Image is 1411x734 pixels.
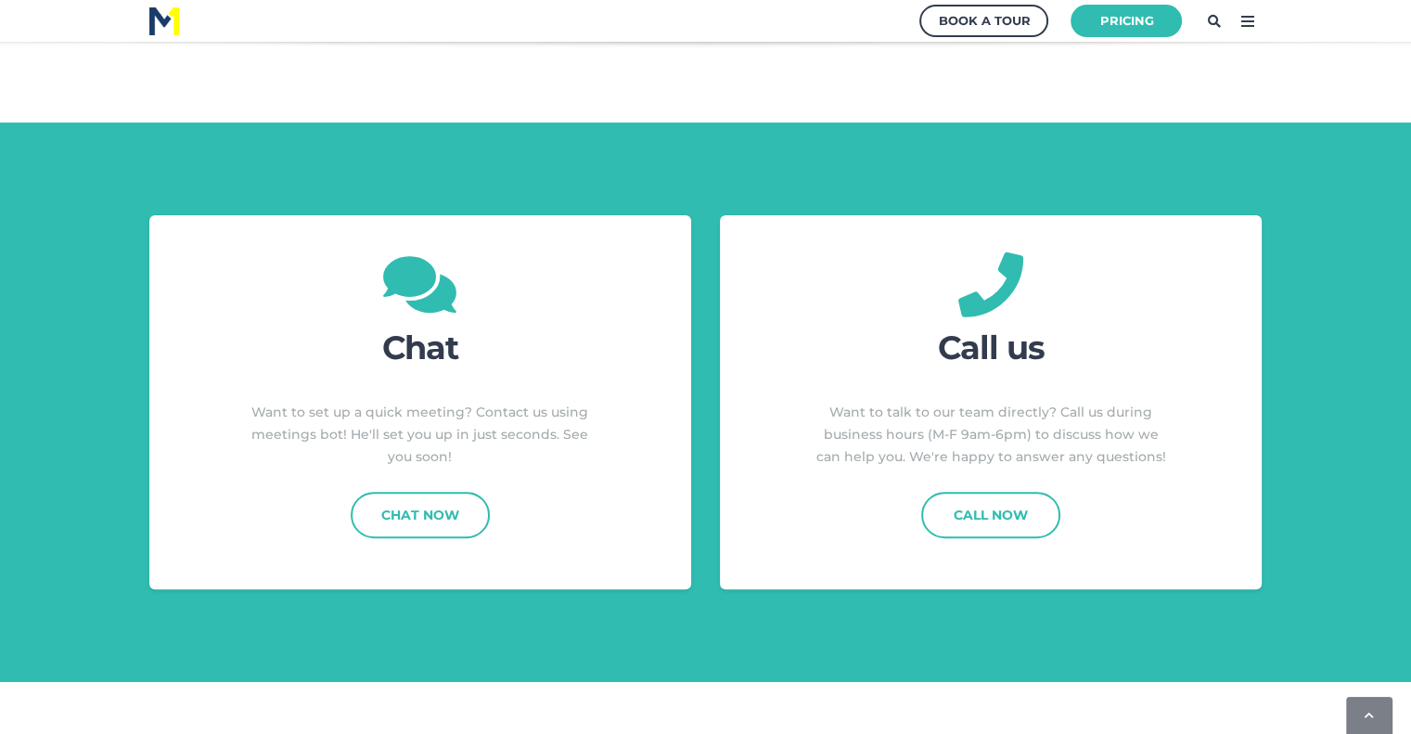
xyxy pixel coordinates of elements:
[938,9,1030,32] div: Book a Tour
[919,5,1048,37] a: Book a Tour
[239,327,601,369] h2: Chat
[921,492,1060,538] a: Call Now
[810,327,1172,369] h2: Call us
[810,402,1172,468] p: Want to talk to our team directly? Call us during business hours (M-F 9am-6pm) to discuss how we ...
[995,30,1411,734] iframe: Chat Widget
[239,402,601,468] p: Want to set up a quick meeting? Contact us using meetings bot! He'll set you up in just seconds. ...
[1071,5,1182,37] a: Pricing
[351,492,490,538] a: Chat Now
[149,7,179,35] img: M1 Logo - Blue Letters - for Light Backgrounds-2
